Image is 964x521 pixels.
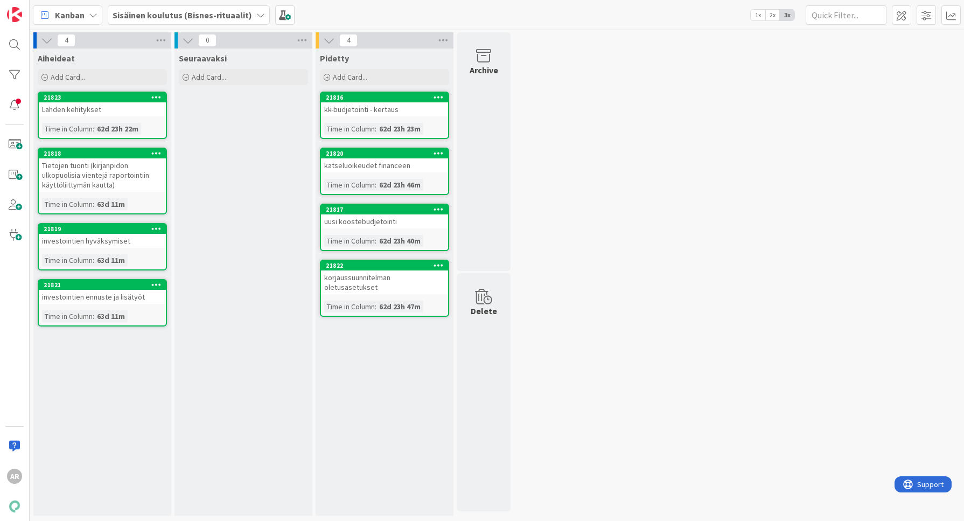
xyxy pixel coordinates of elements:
div: 21823 [44,94,166,101]
div: 21818 [44,150,166,157]
span: 4 [57,34,75,47]
div: 21821 [44,281,166,289]
div: Time in Column [324,235,375,247]
span: Add Card... [333,72,367,82]
span: Kanban [55,9,85,22]
div: Time in Column [324,301,375,312]
div: korjaussuunnitelman oletusasetukset [321,270,448,294]
div: 63d 11m [94,254,128,266]
div: 21816kk-budjetointi - kertaus [321,93,448,116]
div: 21818Tietojen tuonti (kirjanpidon ulkopuolisia vientejä raportointiin käyttöliittymän kautta) [39,149,166,192]
div: 21816 [321,93,448,102]
div: uusi koostebudjetointi [321,214,448,228]
span: 3x [780,10,794,20]
a: 21816kk-budjetointi - kertausTime in Column:62d 23h 23m [320,92,449,139]
span: : [375,123,376,135]
div: 21820katseluoikeudet financeen [321,149,448,172]
div: 21822 [321,261,448,270]
div: 21821 [39,280,166,290]
div: 21822 [326,262,448,269]
span: 2x [765,10,780,20]
div: Time in Column [42,123,93,135]
div: 63d 11m [94,310,128,322]
div: 21819 [39,224,166,234]
div: 62d 23h 23m [376,123,423,135]
span: Add Card... [51,72,85,82]
div: 21820 [321,149,448,158]
div: 21818 [39,149,166,158]
div: Time in Column [42,310,93,322]
span: : [375,179,376,191]
div: 21816 [326,94,448,101]
a: 21821investointien ennuste ja lisätyötTime in Column:63d 11m [38,279,167,327]
span: Support [23,2,49,15]
b: Sisäinen koulutus (Bisnes-rituaalit) [113,10,252,20]
div: 62d 23h 46m [376,179,423,191]
span: : [93,123,94,135]
span: Pidetty [320,53,349,64]
div: 21817 [326,206,448,213]
div: Time in Column [42,198,93,210]
a: 21817uusi koostebudjetointiTime in Column:62d 23h 40m [320,204,449,251]
div: investointien ennuste ja lisätyöt [39,290,166,304]
div: Tietojen tuonti (kirjanpidon ulkopuolisia vientejä raportointiin käyttöliittymän kautta) [39,158,166,192]
span: 0 [198,34,216,47]
span: Aiheideat [38,53,75,64]
input: Quick Filter... [806,5,886,25]
div: 21821investointien ennuste ja lisätyöt [39,280,166,304]
div: 62d 23h 40m [376,235,423,247]
div: Delete [471,304,497,317]
div: investointien hyväksymiset [39,234,166,248]
div: Lahden kehitykset [39,102,166,116]
div: 21820 [326,150,448,157]
div: kk-budjetointi - kertaus [321,102,448,116]
span: : [375,301,376,312]
a: 21823Lahden kehityksetTime in Column:62d 23h 22m [38,92,167,139]
span: 4 [339,34,358,47]
div: 21817 [321,205,448,214]
span: : [93,310,94,322]
div: Archive [470,64,498,77]
div: 62d 23h 47m [376,301,423,312]
div: 21823Lahden kehitykset [39,93,166,116]
span: : [375,235,376,247]
div: katseluoikeudet financeen [321,158,448,172]
div: 63d 11m [94,198,128,210]
span: : [93,254,94,266]
div: Time in Column [324,179,375,191]
div: 62d 23h 22m [94,123,141,135]
div: Time in Column [42,254,93,266]
div: Time in Column [324,123,375,135]
a: 21819investointien hyväksymisetTime in Column:63d 11m [38,223,167,270]
div: 21822korjaussuunnitelman oletusasetukset [321,261,448,294]
span: 1x [751,10,765,20]
img: avatar [7,499,22,514]
div: AR [7,469,22,484]
img: Visit kanbanzone.com [7,7,22,22]
div: 21819 [44,225,166,233]
div: 21817uusi koostebudjetointi [321,205,448,228]
span: Add Card... [192,72,226,82]
a: 21818Tietojen tuonti (kirjanpidon ulkopuolisia vientejä raportointiin käyttöliittymän kautta)Time... [38,148,167,214]
a: 21820katseluoikeudet financeenTime in Column:62d 23h 46m [320,148,449,195]
span: Seuraavaksi [179,53,227,64]
div: 21819investointien hyväksymiset [39,224,166,248]
a: 21822korjaussuunnitelman oletusasetuksetTime in Column:62d 23h 47m [320,260,449,317]
span: : [93,198,94,210]
div: 21823 [39,93,166,102]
